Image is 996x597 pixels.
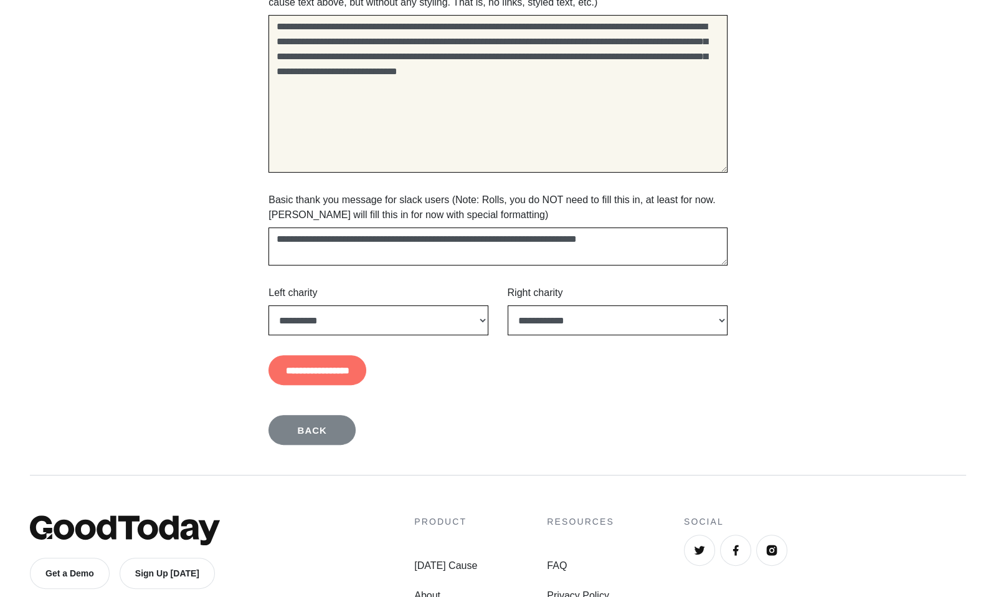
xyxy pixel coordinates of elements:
a: Facebook [720,535,751,566]
a: Sign Up [DATE] [120,558,215,589]
a: Twitter [684,535,715,566]
a: Instagram [756,535,787,566]
img: GoodToday [30,515,220,545]
h4: Resources [547,515,614,528]
label: Left charity [268,285,317,300]
a: [DATE] Cause [414,558,477,573]
a: Get a Demo [30,558,110,589]
a: FAQ [547,558,614,573]
h4: Product [414,515,477,528]
h4: Social [684,515,966,528]
img: Instagram [766,544,778,556]
label: Basic thank you message for slack users (Note: Rolls, you do NOT need to fill this in, at least f... [268,193,728,222]
a: Back [268,415,356,445]
img: Twitter [693,544,706,556]
label: Right charity [508,285,563,300]
img: Facebook [729,544,742,556]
